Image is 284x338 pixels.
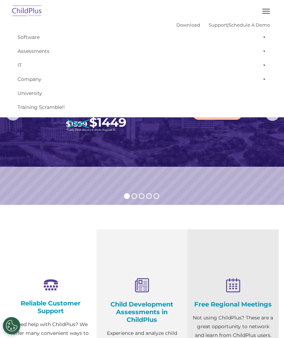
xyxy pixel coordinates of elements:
[14,58,270,72] a: IT
[14,72,270,86] a: Company
[229,22,270,28] a: Schedule A Demo
[193,301,273,308] h4: Free Regional Meetings
[176,22,270,28] font: |
[11,299,91,315] h4: Reliable Customer Support
[102,301,182,324] h4: Child Development Assessments in ChildPlus
[209,22,227,28] a: Support
[14,44,270,58] a: Assessments
[14,100,270,114] a: Training Scramble!!
[11,3,43,20] img: ChildPlus by Procare Solutions
[14,86,270,100] a: University
[14,30,270,44] a: Software
[3,317,20,334] button: Cookies Settings
[176,22,200,28] a: Download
